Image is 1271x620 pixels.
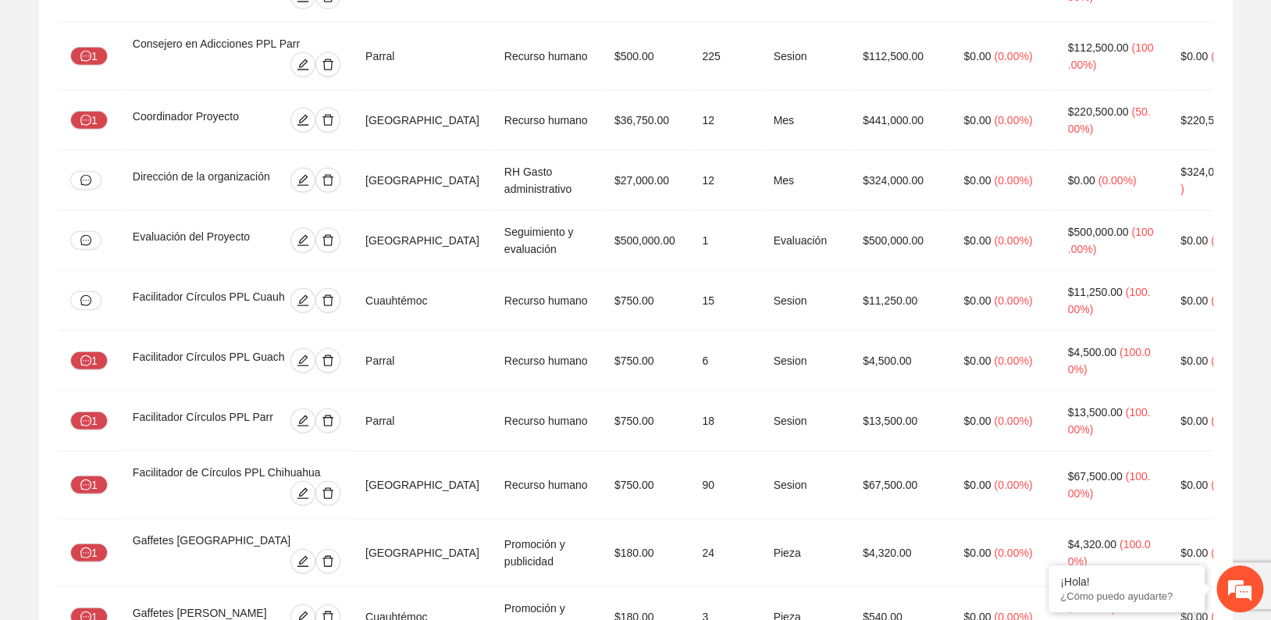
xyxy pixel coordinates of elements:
td: $500,000.00 [602,211,690,271]
span: delete [316,355,340,367]
button: delete [315,549,340,574]
div: Chatee con nosotros ahora [81,80,262,100]
span: message [80,295,91,306]
span: $0.00 [1180,294,1208,307]
button: delete [315,108,340,133]
td: 15 [689,271,760,331]
button: edit [290,408,315,433]
td: $750.00 [602,451,690,519]
span: $4,320.00 [1067,538,1116,551]
span: message [80,547,91,560]
span: $0.00 [963,50,991,62]
span: $11,250.00 [1067,286,1122,298]
div: Gaffetes [GEOGRAPHIC_DATA] [133,532,340,549]
td: 18 [689,391,760,451]
td: $500.00 [602,23,690,91]
td: Seguimiento y evaluación [492,211,602,271]
span: $0.00 [963,114,991,126]
td: Sesion [760,271,850,331]
td: Parral [353,391,492,451]
div: Consejero en Adicciones PPL Parr [133,35,340,52]
button: message1 [70,351,108,370]
span: edit [291,294,315,307]
span: message [80,355,91,368]
td: Evaluación [760,211,850,271]
td: Recurso humano [492,271,602,331]
span: ( 0.00% ) [1211,479,1249,491]
td: [GEOGRAPHIC_DATA] [353,211,492,271]
span: $500,000.00 [1067,226,1128,238]
td: $500,000.00 [850,211,951,271]
p: ¿Cómo puedo ayudarte? [1060,590,1193,602]
span: ( 0.00% ) [994,234,1032,247]
span: $112,500.00 [1067,41,1128,54]
span: edit [291,174,315,187]
td: Sesion [760,391,850,451]
td: $750.00 [602,271,690,331]
td: Recurso humano [492,23,602,91]
td: $13,500.00 [850,391,951,451]
span: message [80,415,91,428]
button: edit [290,481,315,506]
span: edit [291,415,315,427]
textarea: Escriba su mensaje y pulse “Intro” [8,426,297,481]
td: 12 [689,151,760,211]
td: Sesion [760,331,850,391]
td: Recurso humano [492,331,602,391]
span: edit [291,487,315,500]
td: [GEOGRAPHIC_DATA] [353,451,492,519]
td: Recurso humano [492,91,602,151]
td: Cuauhtémoc [353,271,492,331]
span: $0.00 [963,355,991,367]
button: edit [290,108,315,133]
td: Sesion [760,23,850,91]
button: message1 [70,47,108,66]
span: $220,500.00 [1180,114,1241,126]
td: RH Gasto administrativo [492,151,602,211]
div: Facilitador Círculos PPL Guach [133,348,287,373]
button: message [70,231,101,250]
span: delete [316,294,340,307]
span: $0.00 [963,415,991,427]
button: message1 [70,476,108,494]
span: Estamos en línea. [91,208,215,366]
div: Facilitador de Círculos PPL Chihuahua [133,464,340,481]
span: $0.00 [1180,415,1208,427]
td: Pieza [760,519,850,587]
span: message [80,479,91,492]
span: $67,500.00 [1067,470,1122,483]
button: delete [315,288,340,313]
button: edit [290,168,315,193]
div: Dirección de la organización [133,168,280,193]
td: $11,250.00 [850,271,951,331]
button: edit [290,52,315,77]
span: $0.00 [963,547,991,559]
span: $220,500.00 [1067,105,1128,118]
td: 225 [689,23,760,91]
span: delete [316,234,340,247]
div: Evaluación del Proyecto [133,228,270,253]
button: message [70,171,101,190]
td: Parral [353,331,492,391]
td: [GEOGRAPHIC_DATA] [353,91,492,151]
td: 6 [689,331,760,391]
span: message [80,51,91,63]
span: ( 0.00% ) [1211,355,1249,367]
td: $750.00 [602,391,690,451]
span: $0.00 [963,234,991,247]
span: $13,500.00 [1067,406,1122,419]
td: Mes [760,91,850,151]
span: edit [291,59,315,71]
td: Recurso humano [492,451,602,519]
button: delete [315,228,340,253]
td: Mes [760,151,850,211]
span: delete [316,555,340,568]
div: ¡Hola! [1060,575,1193,588]
td: $27,000.00 [602,151,690,211]
span: delete [316,114,340,126]
span: edit [291,114,315,126]
span: message [80,235,91,246]
button: delete [315,52,340,77]
div: Coordinador Proyecto [133,108,265,133]
span: edit [291,555,315,568]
